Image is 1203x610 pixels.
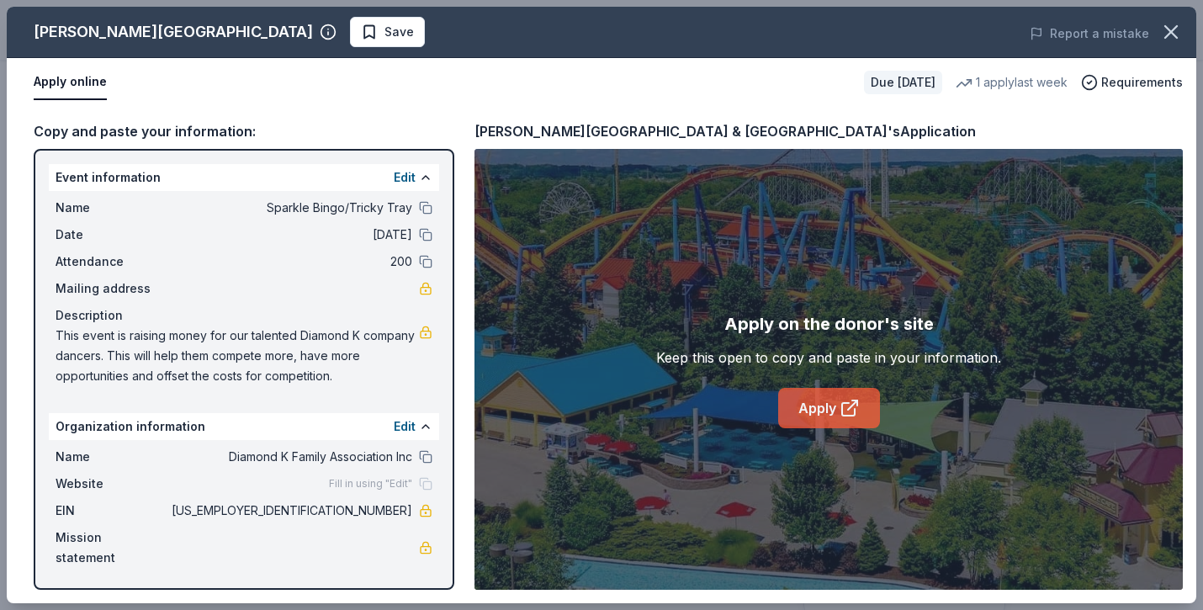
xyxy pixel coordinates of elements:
[1030,24,1149,44] button: Report a mistake
[56,528,168,568] span: Mission statement
[864,71,942,94] div: Due [DATE]
[56,278,168,299] span: Mailing address
[168,447,412,467] span: Diamond K Family Association Inc
[168,198,412,218] span: Sparkle Bingo/Tricky Tray
[474,120,976,142] div: [PERSON_NAME][GEOGRAPHIC_DATA] & [GEOGRAPHIC_DATA]'s Application
[56,252,168,272] span: Attendance
[56,225,168,245] span: Date
[350,17,425,47] button: Save
[168,225,412,245] span: [DATE]
[34,65,107,100] button: Apply online
[168,501,412,521] span: [US_EMPLOYER_IDENTIFICATION_NUMBER]
[956,72,1068,93] div: 1 apply last week
[56,198,168,218] span: Name
[394,416,416,437] button: Edit
[1101,72,1183,93] span: Requirements
[34,19,313,45] div: [PERSON_NAME][GEOGRAPHIC_DATA]
[56,501,168,521] span: EIN
[49,413,439,440] div: Organization information
[778,388,880,428] a: Apply
[656,347,1001,368] div: Keep this open to copy and paste in your information.
[1081,72,1183,93] button: Requirements
[56,305,432,326] div: Description
[384,22,414,42] span: Save
[56,474,168,494] span: Website
[56,326,419,386] span: This event is raising money for our talented Diamond K company dancers. This will help them compe...
[394,167,416,188] button: Edit
[329,477,412,491] span: Fill in using "Edit"
[34,120,454,142] div: Copy and paste your information:
[724,310,934,337] div: Apply on the donor's site
[168,252,412,272] span: 200
[49,164,439,191] div: Event information
[56,447,168,467] span: Name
